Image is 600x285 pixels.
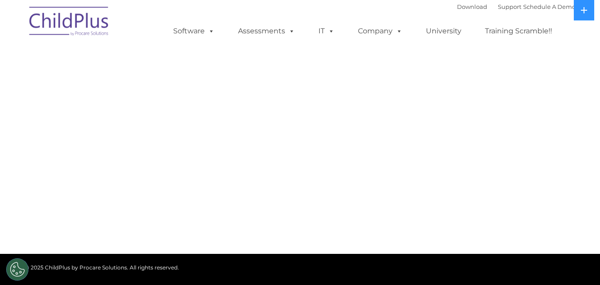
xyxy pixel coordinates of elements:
[164,22,223,40] a: Software
[6,258,28,281] button: Cookies Settings
[310,22,343,40] a: IT
[523,3,576,10] a: Schedule A Demo
[457,3,576,10] font: |
[476,22,561,40] a: Training Scramble!!
[457,3,487,10] a: Download
[349,22,411,40] a: Company
[25,0,114,45] img: ChildPlus by Procare Solutions
[25,264,179,271] span: © 2025 ChildPlus by Procare Solutions. All rights reserved.
[417,22,470,40] a: University
[229,22,304,40] a: Assessments
[498,3,521,10] a: Support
